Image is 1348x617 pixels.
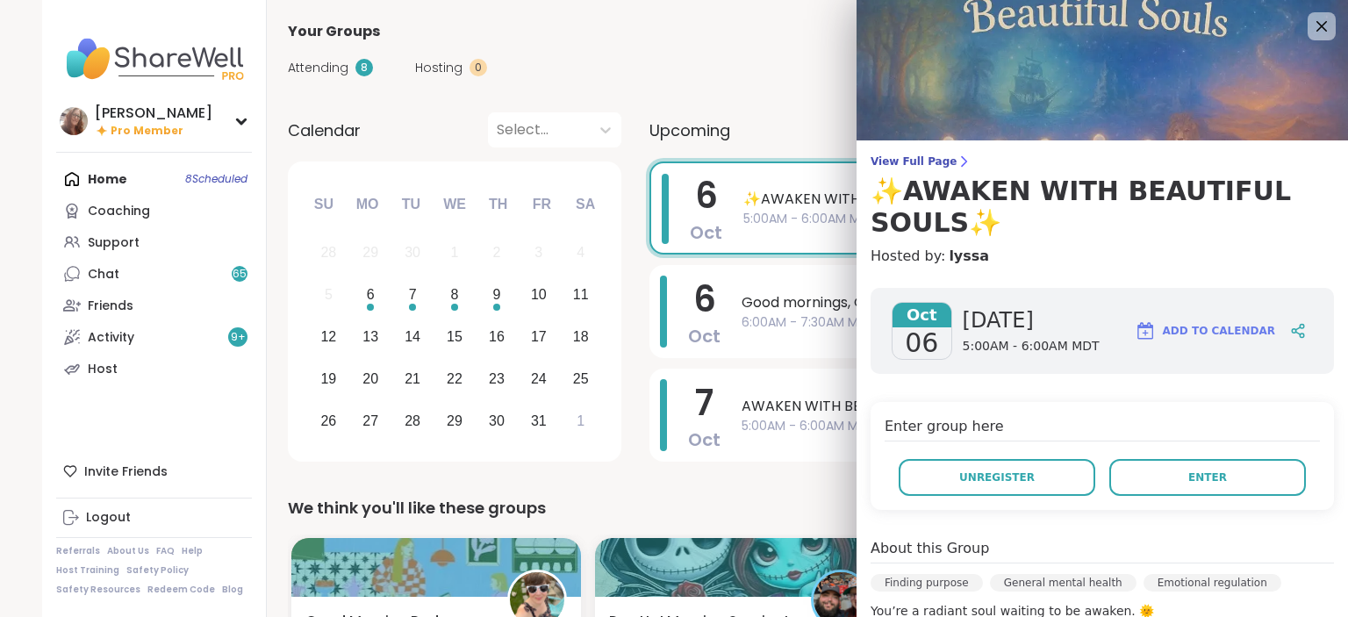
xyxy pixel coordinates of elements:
[489,367,505,391] div: 23
[520,402,557,440] div: Choose Friday, October 31st, 2025
[352,402,390,440] div: Choose Monday, October 27th, 2025
[362,240,378,264] div: 29
[56,321,252,353] a: Activity9+
[288,118,361,142] span: Calendar
[436,276,474,314] div: Choose Wednesday, October 8th, 2025
[447,409,462,433] div: 29
[562,234,599,272] div: Not available Saturday, October 4th, 2025
[562,276,599,314] div: Choose Saturday, October 11th, 2025
[478,319,516,356] div: Choose Thursday, October 16th, 2025
[307,232,601,441] div: month 2025-10
[451,240,459,264] div: 1
[367,283,375,306] div: 6
[1188,470,1227,485] span: Enter
[56,353,252,384] a: Host
[320,367,336,391] div: 19
[451,283,459,306] div: 8
[489,325,505,348] div: 16
[478,402,516,440] div: Choose Thursday, October 30th, 2025
[520,276,557,314] div: Choose Friday, October 10th, 2025
[743,210,1251,228] span: 5:00AM - 6:00AM MDT
[222,584,243,596] a: Blog
[88,329,134,347] div: Activity
[348,185,386,224] div: Mo
[56,258,252,290] a: Chat65
[86,509,131,527] div: Logout
[479,185,518,224] div: Th
[405,240,420,264] div: 30
[288,21,380,42] span: Your Groups
[963,306,1100,334] span: [DATE]
[492,240,500,264] div: 2
[405,409,420,433] div: 28
[1127,310,1283,352] button: Add to Calendar
[88,266,119,283] div: Chat
[394,402,432,440] div: Choose Tuesday, October 28th, 2025
[531,325,547,348] div: 17
[688,427,721,452] span: Oct
[489,409,505,433] div: 30
[107,545,149,557] a: About Us
[566,185,605,224] div: Sa
[88,298,133,315] div: Friends
[88,361,118,378] div: Host
[320,325,336,348] div: 12
[310,360,348,398] div: Choose Sunday, October 19th, 2025
[871,154,1334,169] span: View Full Page
[126,564,189,577] a: Safety Policy
[310,276,348,314] div: Not available Sunday, October 5th, 2025
[394,360,432,398] div: Choose Tuesday, October 21st, 2025
[905,327,938,359] span: 06
[352,276,390,314] div: Choose Monday, October 6th, 2025
[531,367,547,391] div: 24
[478,360,516,398] div: Choose Thursday, October 23rd, 2025
[1135,320,1156,341] img: ShareWell Logomark
[577,409,584,433] div: 1
[893,303,951,327] span: Oct
[534,240,542,264] div: 3
[147,584,215,596] a: Redeem Code
[695,171,718,220] span: 6
[871,246,1334,267] h4: Hosted by:
[531,283,547,306] div: 10
[156,545,175,557] a: FAQ
[531,409,547,433] div: 31
[391,185,430,224] div: Tu
[478,234,516,272] div: Not available Thursday, October 2nd, 2025
[88,203,150,220] div: Coaching
[394,319,432,356] div: Choose Tuesday, October 14th, 2025
[577,240,584,264] div: 4
[436,402,474,440] div: Choose Wednesday, October 29th, 2025
[435,185,474,224] div: We
[562,402,599,440] div: Choose Saturday, November 1st, 2025
[959,470,1035,485] span: Unregister
[362,409,378,433] div: 27
[742,417,1253,435] span: 5:00AM - 6:00AM MDT
[1163,323,1275,339] span: Add to Calendar
[362,367,378,391] div: 20
[742,396,1253,417] span: AWAKEN WITH BEAUTIFUL SOULS✨
[899,459,1095,496] button: Unregister
[233,267,247,282] span: 65
[436,234,474,272] div: Not available Wednesday, October 1st, 2025
[990,574,1136,592] div: General mental health
[743,189,1251,210] span: ✨AWAKEN WITH BEAUTIFUL SOULS✨
[355,59,373,76] div: 8
[693,275,716,324] span: 6
[325,283,333,306] div: 5
[56,226,252,258] a: Support
[573,283,589,306] div: 11
[871,154,1334,239] a: View Full Page✨AWAKEN WITH BEAUTIFUL SOULS✨
[573,325,589,348] div: 18
[320,240,336,264] div: 28
[520,319,557,356] div: Choose Friday, October 17th, 2025
[520,234,557,272] div: Not available Friday, October 3rd, 2025
[88,234,140,252] div: Support
[352,360,390,398] div: Choose Monday, October 20th, 2025
[409,283,417,306] div: 7
[963,338,1100,355] span: 5:00AM - 6:00AM MDT
[56,502,252,534] a: Logout
[56,28,252,90] img: ShareWell Nav Logo
[182,545,203,557] a: Help
[95,104,212,123] div: [PERSON_NAME]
